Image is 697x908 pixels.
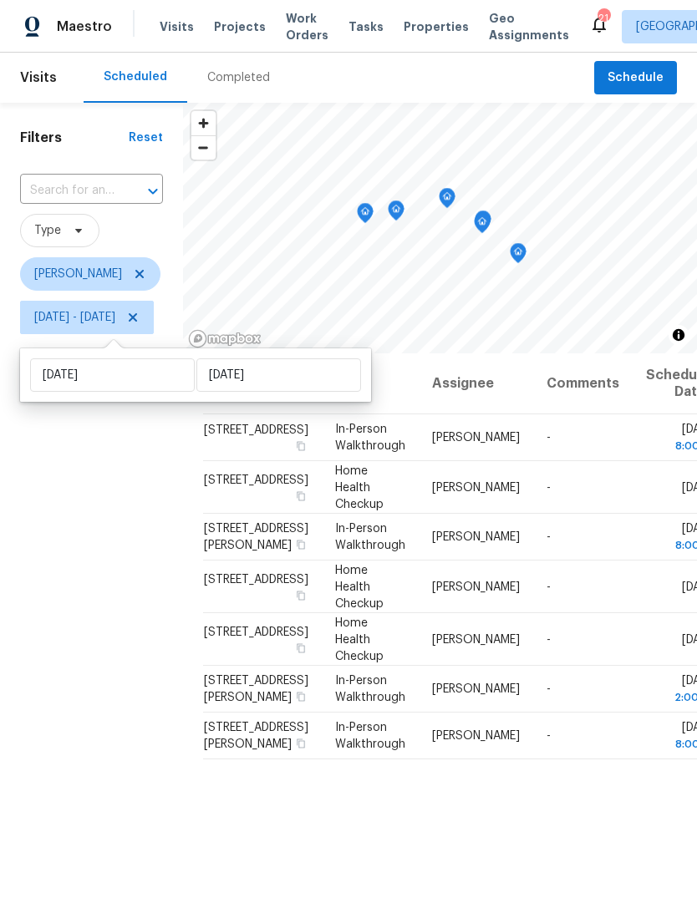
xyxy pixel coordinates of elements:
span: In-Person Walkthrough [335,675,405,703]
span: Work Orders [286,10,328,43]
span: - [547,432,551,444]
span: Projects [214,18,266,35]
span: Home Health Checkup [335,464,384,510]
span: Properties [404,18,469,35]
span: Toggle attribution [674,326,684,344]
button: Schedule [594,61,677,95]
span: Type [34,222,61,239]
th: Assignee [419,353,533,414]
span: Schedule [608,68,664,89]
span: Visits [20,59,57,96]
button: Copy Address [293,537,308,552]
button: Copy Address [293,439,308,454]
a: Mapbox homepage [188,329,262,348]
span: - [547,581,551,592]
input: Search for an address... [20,178,116,204]
span: - [547,531,551,543]
span: Geo Assignments [489,10,569,43]
div: Completed [207,69,270,86]
div: Scheduled [104,68,167,85]
button: Zoom in [191,111,216,135]
div: Map marker [357,203,374,229]
th: Comments [533,353,633,414]
div: Map marker [474,213,491,239]
div: 21 [598,10,609,27]
button: Zoom out [191,135,216,160]
div: Map marker [439,188,455,214]
span: [PERSON_NAME] [432,481,520,493]
span: In-Person Walkthrough [335,523,405,551]
button: Copy Address [293,488,308,503]
span: [PERSON_NAME] [34,266,122,282]
span: - [547,683,551,695]
span: [STREET_ADDRESS][PERSON_NAME] [204,523,308,551]
span: Home Health Checkup [335,616,384,662]
span: [STREET_ADDRESS] [204,573,308,585]
span: [PERSON_NAME] [432,432,520,444]
button: Copy Address [293,640,308,655]
div: Map marker [388,200,404,226]
span: [PERSON_NAME] [432,683,520,695]
span: [STREET_ADDRESS][PERSON_NAME] [204,722,308,750]
button: Copy Address [293,587,308,602]
span: [PERSON_NAME] [432,633,520,645]
span: [STREET_ADDRESS] [204,626,308,637]
span: [STREET_ADDRESS][PERSON_NAME] [204,675,308,703]
button: Copy Address [293,689,308,704]
span: In-Person Walkthrough [335,424,405,452]
div: Map marker [510,243,527,269]
span: [STREET_ADDRESS] [204,474,308,485]
span: In-Person Walkthrough [335,722,405,750]
span: [PERSON_NAME] [432,531,520,543]
span: Maestro [57,18,112,35]
div: Map marker [475,211,491,236]
button: Copy Address [293,736,308,751]
span: Zoom out [191,136,216,160]
input: Start date [30,358,195,392]
span: [PERSON_NAME] [432,581,520,592]
button: Toggle attribution [669,325,689,345]
button: Open [141,180,165,203]
span: - [547,481,551,493]
span: [PERSON_NAME] [432,730,520,742]
span: - [547,730,551,742]
span: Visits [160,18,194,35]
h1: Filters [20,129,129,146]
input: End date [196,358,361,392]
div: Reset [129,129,163,146]
span: [DATE] - [DATE] [34,309,115,326]
span: [STREET_ADDRESS] [204,424,308,436]
span: Home Health Checkup [335,564,384,609]
span: - [547,633,551,645]
span: Tasks [348,21,384,33]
